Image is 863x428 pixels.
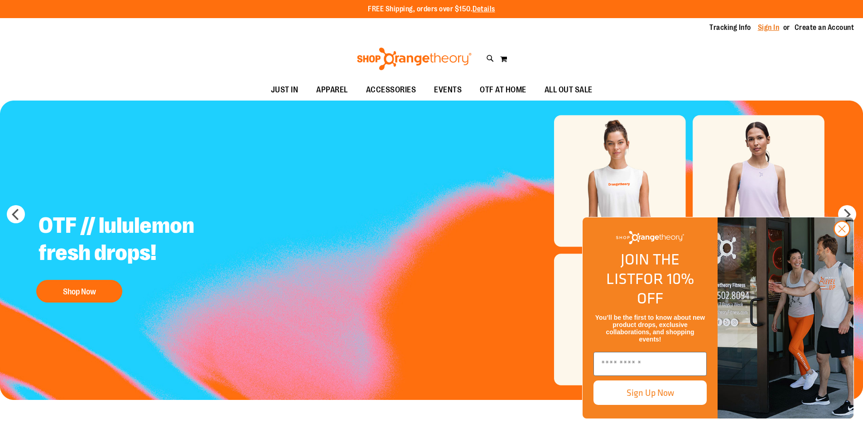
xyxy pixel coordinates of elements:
[795,23,854,33] a: Create an Account
[32,205,257,275] h2: OTF // lululemon fresh drops!
[595,314,705,343] span: You’ll be the first to know about new product drops, exclusive collaborations, and shopping events!
[366,80,416,100] span: ACCESSORIES
[758,23,780,33] a: Sign In
[32,205,257,307] a: OTF // lululemon fresh drops! Shop Now
[36,280,122,303] button: Shop Now
[356,48,473,70] img: Shop Orangetheory
[480,80,526,100] span: OTF AT HOME
[616,231,684,244] img: Shop Orangetheory
[593,380,707,405] button: Sign Up Now
[368,4,495,14] p: FREE Shipping, orders over $150.
[573,208,863,428] div: FLYOUT Form
[545,80,593,100] span: ALL OUT SALE
[606,248,680,290] span: JOIN THE LIST
[635,267,694,309] span: FOR 10% OFF
[838,205,856,223] button: next
[7,205,25,223] button: prev
[593,352,707,376] input: Enter email
[271,80,299,100] span: JUST IN
[472,5,495,13] a: Details
[718,217,853,418] img: Shop Orangtheory
[709,23,751,33] a: Tracking Info
[834,221,850,237] button: Close dialog
[316,80,348,100] span: APPAREL
[434,80,462,100] span: EVENTS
